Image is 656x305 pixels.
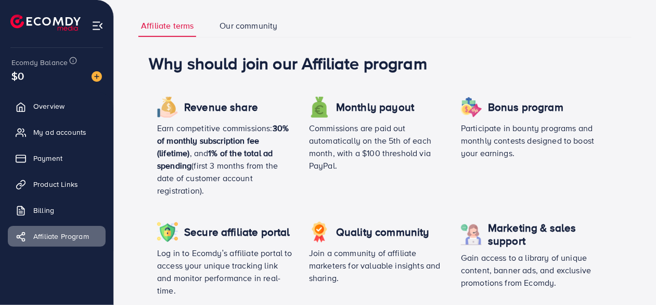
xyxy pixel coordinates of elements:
[33,205,54,215] span: Billing
[612,258,648,297] iframe: Chat
[488,222,596,247] h4: Marketing & sales support
[157,247,292,297] p: Log in to Ecomdy’s affiliate portal to access your unique tracking link and monitor performance i...
[184,226,290,239] h4: Secure affiliate portal
[8,148,106,169] a: Payment
[336,226,430,239] h4: Quality community
[157,222,178,243] img: icon revenue share
[8,226,106,247] a: Affiliate Program
[8,122,106,143] a: My ad accounts
[11,57,68,68] span: Ecomdy Balance
[184,101,258,114] h4: Revenue share
[157,122,292,197] p: Earn competitive commissions: (first 3 months from the date of customer account registration).
[309,247,444,284] p: Join a community of affiliate marketers for valuable insights and sharing.
[190,147,209,159] span: , and
[11,68,24,83] span: $0
[309,97,330,118] img: icon revenue share
[138,15,196,37] a: Affiliate terms
[309,222,330,243] img: icon revenue share
[157,97,178,118] img: icon revenue share
[157,147,273,171] span: 1% of the total ad spending
[8,174,106,195] a: Product Links
[461,224,482,245] img: icon revenue share
[10,15,81,31] img: logo
[309,122,444,172] p: Commissions are paid out automatically on the 5th of each month, with a $100 threshold via PayPal.
[8,200,106,221] a: Billing
[33,127,86,137] span: My ad accounts
[33,153,62,163] span: Payment
[217,15,280,37] a: Our community
[33,101,65,111] span: Overview
[8,96,106,117] a: Overview
[461,251,596,289] p: Gain access to a library of unique content, banner ads, and exclusive promotions from Ecomdy.
[92,71,102,82] img: image
[149,53,621,73] h1: Why should join our Affiliate program
[157,122,289,159] span: 30% of monthly subscription fee (lifetime)
[461,122,596,159] p: Participate in bounty programs and monthly contests designed to boost your earnings.
[488,101,563,114] h4: Bonus program
[336,101,414,114] h4: Monthly payout
[33,179,78,189] span: Product Links
[92,20,104,32] img: menu
[461,97,482,118] img: icon revenue share
[33,231,89,242] span: Affiliate Program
